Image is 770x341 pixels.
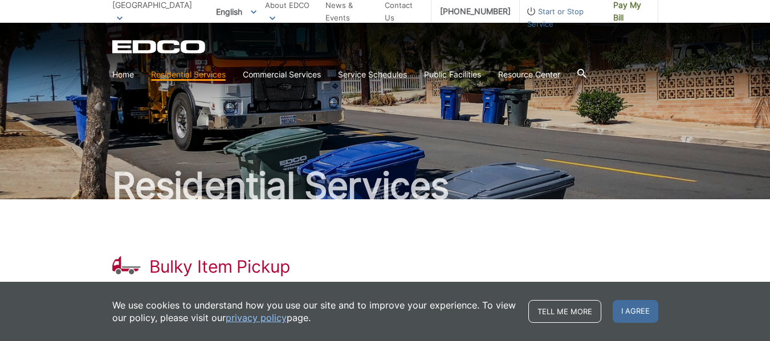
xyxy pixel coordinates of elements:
span: I agree [613,300,658,323]
a: Resource Center [498,68,560,81]
span: English [207,2,265,21]
a: Tell me more [528,300,601,323]
p: We use cookies to understand how you use our site and to improve your experience. To view our pol... [112,299,517,324]
a: EDCD logo. Return to the homepage. [112,40,207,54]
a: Commercial Services [243,68,321,81]
a: privacy policy [226,311,287,324]
h2: Residential Services [112,167,658,204]
a: Home [112,68,134,81]
a: Service Schedules [338,68,407,81]
h1: Bulky Item Pickup [149,256,290,277]
a: Public Facilities [424,68,481,81]
a: Residential Services [151,68,226,81]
